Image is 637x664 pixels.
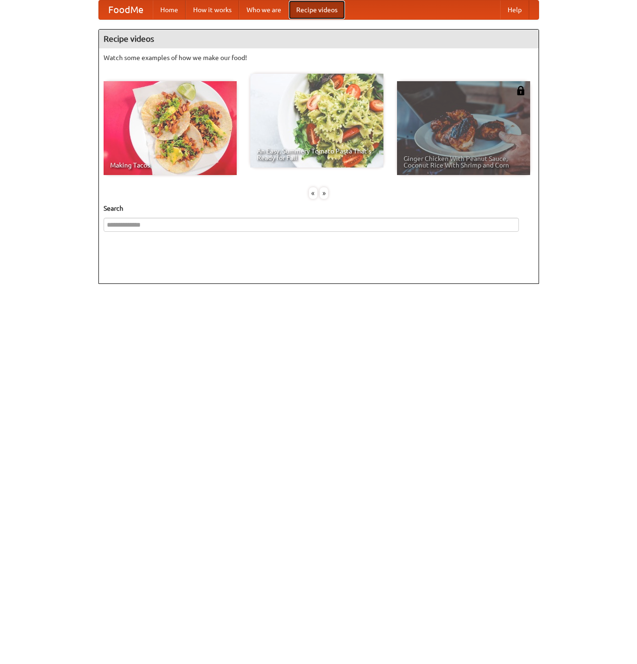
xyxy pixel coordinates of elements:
a: How it works [186,0,239,19]
img: 483408.png [516,86,525,95]
span: Making Tacos [110,162,230,168]
a: Who we are [239,0,289,19]
a: Recipe videos [289,0,345,19]
div: » [320,187,328,199]
a: Home [153,0,186,19]
a: Making Tacos [104,81,237,175]
a: An Easy, Summery Tomato Pasta That's Ready for Fall [250,74,383,168]
h4: Recipe videos [99,30,539,48]
div: « [309,187,317,199]
p: Watch some examples of how we make our food! [104,53,534,62]
h5: Search [104,204,534,213]
a: FoodMe [99,0,153,19]
span: An Easy, Summery Tomato Pasta That's Ready for Fall [257,148,377,161]
a: Help [500,0,529,19]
